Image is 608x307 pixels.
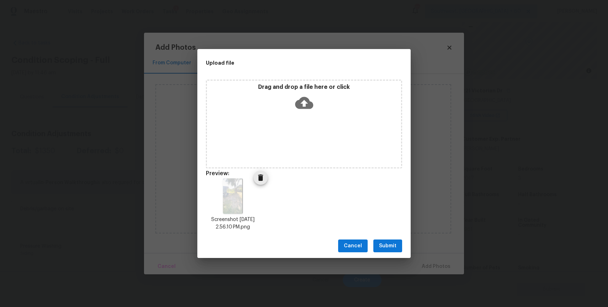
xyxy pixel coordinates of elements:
[379,242,396,251] span: Submit
[206,59,370,67] h2: Upload file
[338,239,368,253] button: Cancel
[254,171,268,185] button: Delete
[373,239,402,253] button: Submit
[223,178,243,214] img: f984b8BiwEp8LTnGfUAAAAASUVORK5CYII=
[206,216,260,231] p: Screenshot [DATE] 2.56.10 PM.png
[207,84,401,91] p: Drag and drop a file here or click
[344,242,362,251] span: Cancel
